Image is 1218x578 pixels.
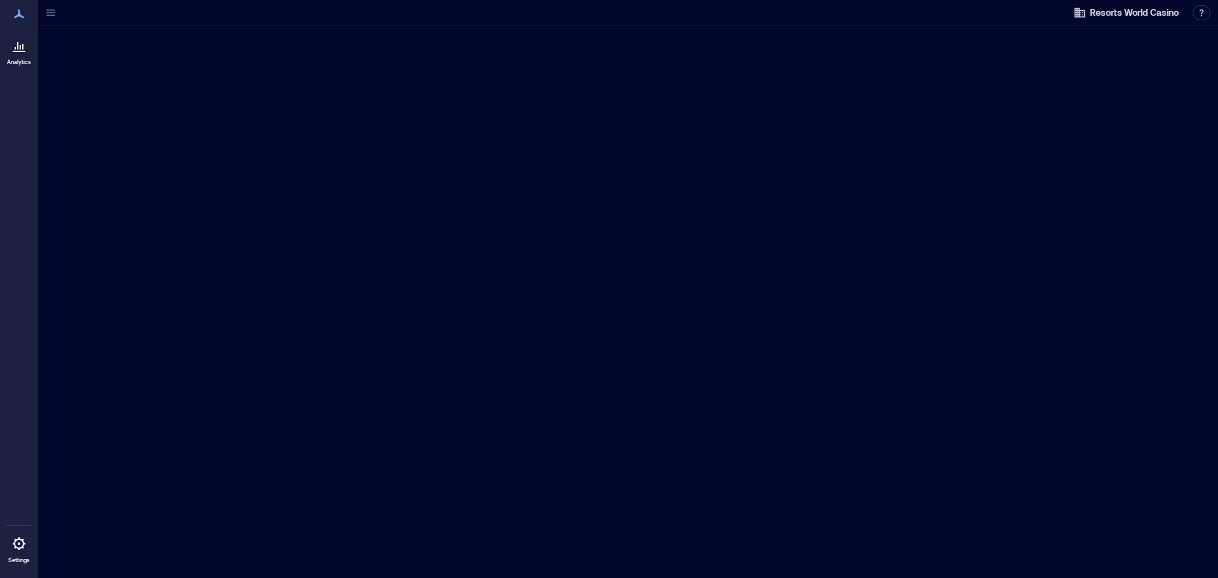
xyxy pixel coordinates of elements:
[1070,3,1182,23] button: Resorts World Casino
[7,58,31,66] p: Analytics
[4,529,34,568] a: Settings
[1090,6,1179,19] span: Resorts World Casino
[3,30,35,70] a: Analytics
[8,556,30,564] p: Settings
